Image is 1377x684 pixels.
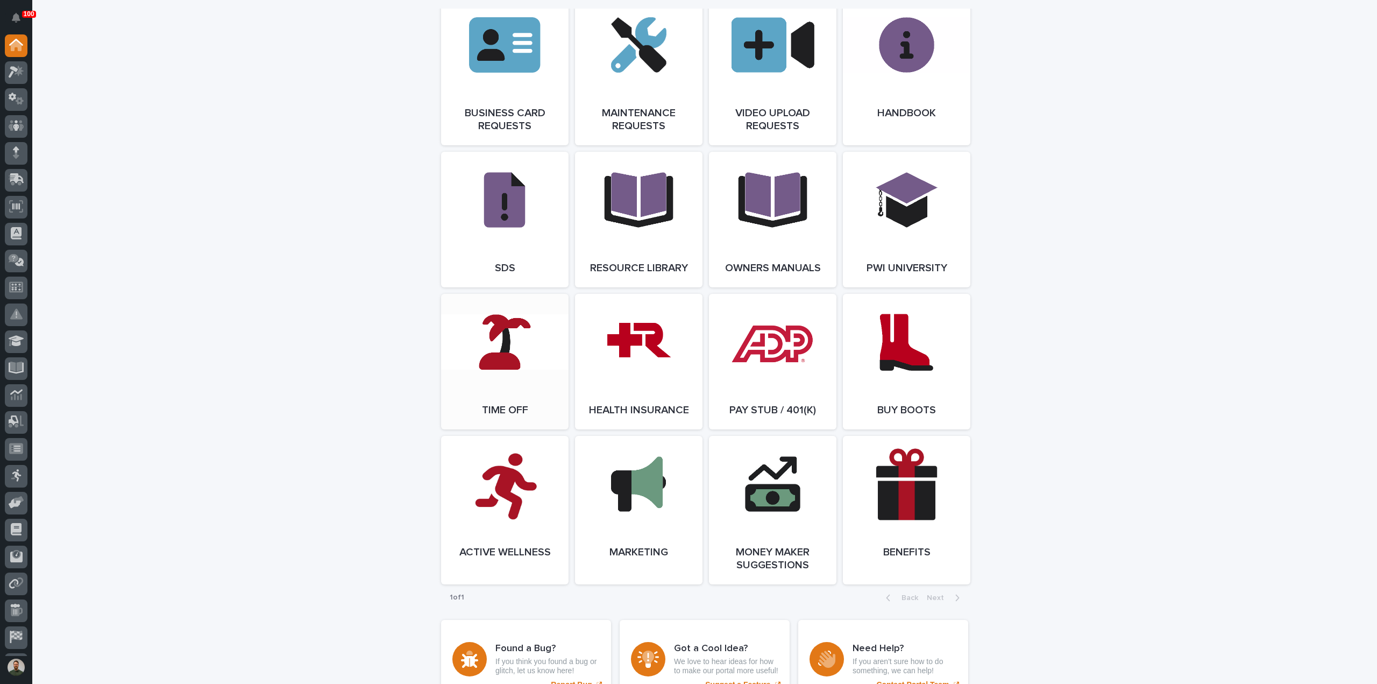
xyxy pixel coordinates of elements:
p: If you think you found a bug or glitch, let us know here! [495,657,600,675]
span: Back [895,594,918,602]
a: Money Maker Suggestions [709,436,836,584]
a: Health Insurance [575,294,702,429]
a: Pay Stub / 401(k) [709,294,836,429]
p: If you aren't sure how to do something, we can help! [853,657,957,675]
a: PWI University [843,152,970,287]
div: Notifications100 [13,13,27,30]
button: Notifications [5,6,27,29]
a: Marketing [575,436,702,584]
h3: Got a Cool Idea? [674,643,778,655]
a: SDS [441,152,569,287]
button: Next [922,593,968,603]
p: We love to hear ideas for how to make our portal more useful! [674,657,778,675]
a: Buy Boots [843,294,970,429]
a: Benefits [843,436,970,584]
span: Next [927,594,950,602]
button: Back [877,593,922,603]
a: Owners Manuals [709,152,836,287]
h3: Need Help? [853,643,957,655]
button: users-avatar [5,656,27,679]
p: 1 of 1 [441,584,473,611]
p: 100 [24,10,34,18]
a: Active Wellness [441,436,569,584]
a: Time Off [441,294,569,429]
a: Resource Library [575,152,702,287]
h3: Found a Bug? [495,643,600,655]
